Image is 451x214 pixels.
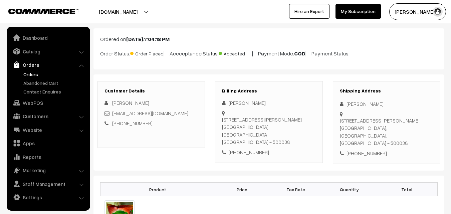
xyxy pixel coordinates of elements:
b: COD [294,50,305,57]
th: Total [376,183,438,196]
a: Orders [8,59,88,71]
img: COMMMERCE [8,9,78,14]
a: Settings [8,191,88,203]
a: Customers [8,110,88,122]
a: My Subscription [335,4,381,19]
a: Abandoned Cart [22,79,88,86]
h3: Customer Details [104,88,198,94]
a: Dashboard [8,32,88,44]
div: [PHONE_NUMBER] [340,150,433,157]
p: Order Status: | Accceptance Status: | Payment Mode: | Payment Status: - [100,48,438,57]
b: 04:18 PM [148,36,170,42]
a: [PHONE_NUMBER] [112,120,153,126]
b: [DATE] [126,36,143,42]
th: Price [215,183,269,196]
div: [PERSON_NAME] [340,100,433,108]
a: Staff Management [8,178,88,190]
a: Website [8,124,88,136]
a: [EMAIL_ADDRESS][DOMAIN_NAME] [112,110,188,116]
div: [STREET_ADDRESS][PERSON_NAME] [GEOGRAPHIC_DATA], [GEOGRAPHIC_DATA], [GEOGRAPHIC_DATA] - 500038 [222,116,315,146]
th: Tax Rate [269,183,322,196]
div: [STREET_ADDRESS][PERSON_NAME] [GEOGRAPHIC_DATA], [GEOGRAPHIC_DATA], [GEOGRAPHIC_DATA] - 500038 [340,117,433,147]
button: [PERSON_NAME] [389,3,446,20]
a: COMMMERCE [8,7,67,15]
a: Apps [8,137,88,149]
a: Catalog [8,45,88,57]
a: Orders [22,71,88,78]
button: [DOMAIN_NAME] [75,3,161,20]
a: Hire an Expert [289,4,329,19]
th: Product [100,183,215,196]
p: Ordered on at [100,35,438,43]
a: Marketing [8,164,88,176]
img: user [433,7,443,17]
h3: Shipping Address [340,88,433,94]
a: Contact Enquires [22,88,88,95]
div: [PHONE_NUMBER] [222,149,315,156]
h3: Billing Address [222,88,315,94]
span: Accepted [219,48,252,57]
a: Reports [8,151,88,163]
span: Order Placed [130,48,164,57]
div: [PERSON_NAME] [222,99,315,107]
span: [PERSON_NAME] [112,100,149,106]
a: WebPOS [8,97,88,109]
th: Quantity [322,183,376,196]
